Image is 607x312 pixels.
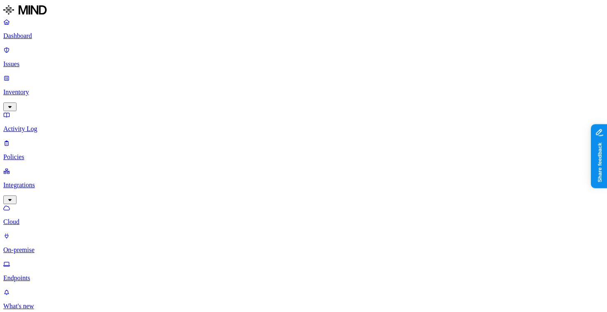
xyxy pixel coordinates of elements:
[3,111,604,133] a: Activity Log
[3,18,604,40] a: Dashboard
[3,246,604,254] p: On-premise
[3,3,604,18] a: MIND
[3,274,604,282] p: Endpoints
[3,218,604,226] p: Cloud
[3,167,604,203] a: Integrations
[3,88,604,96] p: Inventory
[3,204,604,226] a: Cloud
[3,139,604,161] a: Policies
[3,60,604,68] p: Issues
[3,32,604,40] p: Dashboard
[3,260,604,282] a: Endpoints
[3,46,604,68] a: Issues
[3,125,604,133] p: Activity Log
[3,288,604,310] a: What's new
[3,3,47,17] img: MIND
[3,74,604,110] a: Inventory
[3,181,604,189] p: Integrations
[3,232,604,254] a: On-premise
[3,153,604,161] p: Policies
[3,302,604,310] p: What's new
